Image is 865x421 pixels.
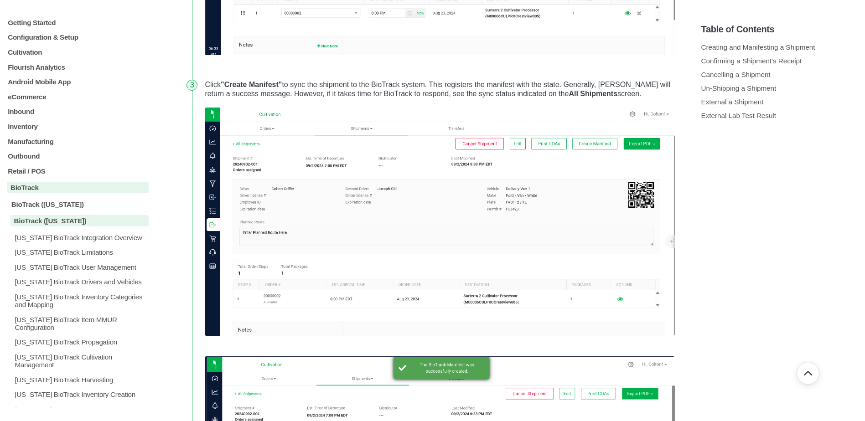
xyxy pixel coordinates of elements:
[797,362,819,385] button: Go back to top of document
[10,215,149,226] p: BioTrack ([US_STATE])
[701,9,858,407] section: Table of Contents
[14,375,149,383] p: [US_STATE] BioTrack Harvesting
[701,43,815,51] a: Creating and Manifesting a Shipment
[14,278,149,286] p: [US_STATE] BioTrack Drivers and Vehicles
[7,215,149,226] a: BioTrack ([US_STATE])
[14,248,149,256] p: [US_STATE] BioTrack Limitations
[7,78,149,86] a: Android Mobile App
[205,108,674,335] img: image.png
[14,233,149,241] p: [US_STATE] BioTrack Integration Overview
[7,123,149,130] a: Inventory
[7,338,149,346] a: [US_STATE] BioTrack Propagation
[14,293,149,308] p: [US_STATE] BioTrack Inventory Categories and Mapping
[221,81,282,88] strong: "Create Manifest"
[7,108,149,115] a: Inbound
[14,315,149,331] p: [US_STATE] BioTrack Item MMUR Configuration
[7,405,149,413] a: [US_STATE] BioTrack Inventory Destruction
[7,33,149,41] a: Configuration & Setup
[701,71,771,78] a: Cancelling a Shipment
[7,263,149,271] a: [US_STATE] BioTrack User Management
[7,137,149,145] a: Manufacturing
[7,18,149,26] a: Getting Started
[7,48,149,56] a: Cultivation
[701,98,764,106] a: External a Shipment
[14,353,149,368] p: [US_STATE] BioTrack Cultivation Management
[7,353,149,368] a: [US_STATE] BioTrack Cultivation Management
[569,90,617,98] strong: All Shipments
[701,112,776,119] a: External Lab Test Result
[14,390,149,398] p: [US_STATE] BioTrack Inventory Creation
[701,24,858,35] h5: Table of Contents
[7,248,149,256] a: [US_STATE] BioTrack Limitations
[701,84,777,92] a: Un-Shipping a Shipment
[7,167,149,175] a: Retail / POS
[7,200,149,208] a: BioTrack ([US_STATE])
[7,315,149,331] a: [US_STATE] BioTrack Item MMUR Configuration
[7,233,149,241] a: [US_STATE] BioTrack Integration Overview
[7,278,149,286] a: [US_STATE] BioTrack Drivers and Vehicles
[7,152,149,160] a: Outbound
[10,200,149,208] p: BioTrack ([US_STATE])
[7,390,149,398] a: [US_STATE] BioTrack Inventory Creation
[7,375,149,383] a: [US_STATE] BioTrack Harvesting
[14,405,149,413] p: [US_STATE] BioTrack Inventory Destruction
[7,182,149,193] a: BioTrack
[14,338,149,346] p: [US_STATE] BioTrack Propagation
[7,293,149,308] a: [US_STATE] BioTrack Inventory Categories and Mapping
[14,263,149,271] p: [US_STATE] BioTrack User Management
[701,57,802,65] a: Confirming a Shipment's Receipt
[7,92,149,100] a: eCommerce
[7,63,149,71] a: Flourish Analytics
